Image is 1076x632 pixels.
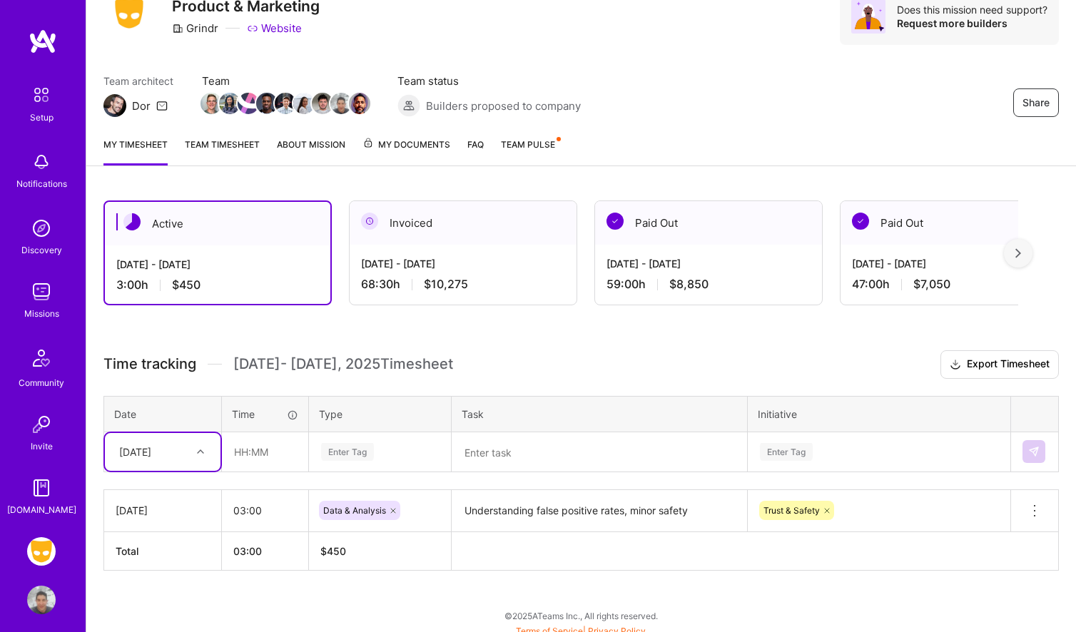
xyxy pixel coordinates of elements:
[276,91,295,116] a: Team Member Avatar
[103,137,168,165] a: My timesheet
[350,91,369,116] a: Team Member Avatar
[452,396,748,432] th: Task
[119,444,151,459] div: [DATE]
[760,441,813,463] div: Enter Tag
[202,91,220,116] a: Team Member Avatar
[309,396,452,432] th: Type
[247,21,302,36] a: Website
[103,94,126,117] img: Team Architect
[362,137,450,165] a: My Documents
[116,503,210,518] div: [DATE]
[501,139,555,150] span: Team Pulse
[606,213,624,230] img: Paid Out
[349,93,370,114] img: Team Member Avatar
[362,137,450,153] span: My Documents
[103,73,173,88] span: Team architect
[424,277,468,292] span: $10,275
[27,537,56,566] img: Grindr: Product & Marketing
[172,23,183,34] i: icon CompanyGray
[606,256,811,271] div: [DATE] - [DATE]
[24,341,59,375] img: Community
[275,93,296,114] img: Team Member Avatar
[323,505,386,516] span: Data & Analysis
[397,94,420,117] img: Builders proposed to company
[202,73,369,88] span: Team
[321,441,374,463] div: Enter Tag
[21,243,62,258] div: Discovery
[913,277,950,292] span: $7,050
[501,137,559,165] a: Team Pulse
[123,213,141,230] img: Active
[1022,96,1050,110] span: Share
[256,93,278,114] img: Team Member Avatar
[332,91,350,116] a: Team Member Avatar
[103,355,196,373] span: Time tracking
[940,350,1059,379] button: Export Timesheet
[232,407,298,422] div: Time
[1013,88,1059,117] button: Share
[897,3,1047,16] div: Does this mission need support?
[841,201,1067,245] div: Paid Out
[669,277,709,292] span: $8,850
[27,410,56,439] img: Invite
[104,396,222,432] th: Date
[312,93,333,114] img: Team Member Avatar
[606,277,811,292] div: 59:00 h
[426,98,581,113] span: Builders proposed to company
[1028,446,1040,457] img: Submit
[27,148,56,176] img: bell
[16,176,67,191] div: Notifications
[897,16,1047,30] div: Request more builders
[30,110,54,125] div: Setup
[258,91,276,116] a: Team Member Avatar
[27,277,56,306] img: teamwork
[397,73,581,88] span: Team status
[24,306,59,321] div: Missions
[233,355,453,373] span: [DATE] - [DATE] , 2025 Timesheet
[1015,248,1021,258] img: right
[27,586,56,614] img: User Avatar
[24,586,59,614] a: User Avatar
[116,277,319,292] div: 3:00 h
[220,91,239,116] a: Team Member Avatar
[185,137,260,165] a: Team timesheet
[595,201,822,245] div: Paid Out
[852,277,1056,292] div: 47:00 h
[239,91,258,116] a: Team Member Avatar
[453,491,746,531] textarea: Understanding false positive rates, minor safety
[27,474,56,502] img: guide book
[763,505,820,516] span: Trust & Safety
[238,93,259,114] img: Team Member Avatar
[313,91,332,116] a: Team Member Avatar
[852,213,869,230] img: Paid Out
[293,93,315,114] img: Team Member Avatar
[758,407,1000,422] div: Initiative
[29,29,57,54] img: logo
[950,357,961,372] i: icon Download
[219,93,240,114] img: Team Member Avatar
[361,213,378,230] img: Invoiced
[350,201,577,245] div: Invoiced
[172,21,218,36] div: Grindr
[31,439,53,454] div: Invite
[132,98,151,113] div: Dor
[19,375,64,390] div: Community
[201,93,222,114] img: Team Member Avatar
[197,448,204,455] i: icon Chevron
[223,433,308,471] input: HH:MM
[116,257,319,272] div: [DATE] - [DATE]
[467,137,484,165] a: FAQ
[330,93,352,114] img: Team Member Avatar
[320,545,346,557] span: $ 450
[361,256,565,271] div: [DATE] - [DATE]
[24,537,59,566] a: Grindr: Product & Marketing
[104,531,222,570] th: Total
[26,80,56,110] img: setup
[172,277,201,292] span: $450
[852,256,1056,271] div: [DATE] - [DATE]
[156,100,168,111] i: icon Mail
[277,137,345,165] a: About Mission
[295,91,313,116] a: Team Member Avatar
[222,491,308,529] input: HH:MM
[361,277,565,292] div: 68:30 h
